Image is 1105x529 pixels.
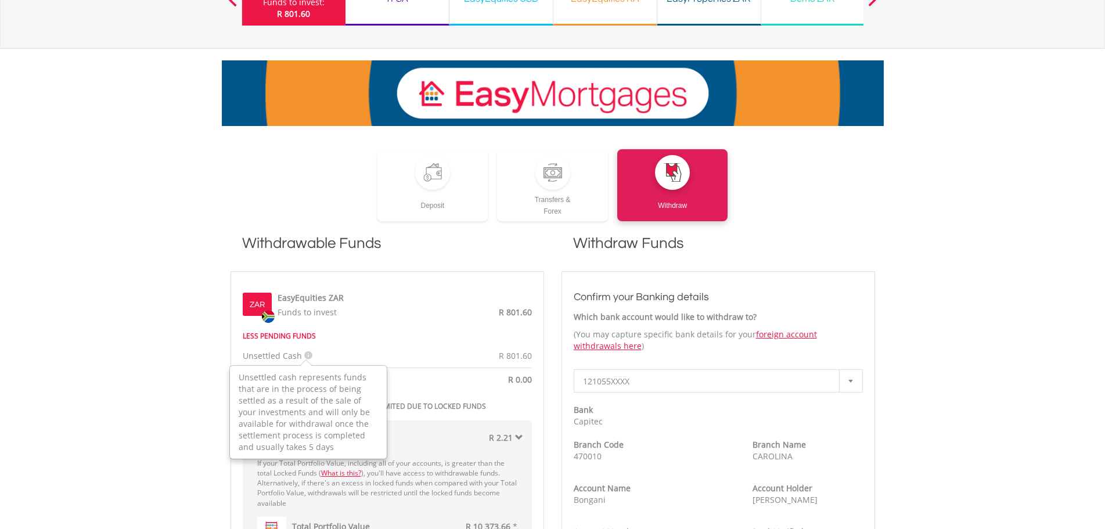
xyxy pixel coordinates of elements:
strong: Branch Name [753,439,806,450]
a: Deposit [377,149,488,221]
span: Bongani [574,494,606,505]
h3: Confirm your Banking details [574,289,863,305]
a: Withdraw [617,149,728,221]
label: ZAR [250,299,265,311]
p: If your Total Portfolio Value, including all of your accounts, is greater than the total Locked F... [257,458,517,508]
span: CAROLINA [753,451,793,462]
h1: Withdrawable Funds [231,233,544,265]
span: R 801.60 [499,350,532,361]
span: R 801.60 [277,8,310,19]
div: Transfers & Forex [497,190,608,217]
div: Unsettled cash represents funds that are in the process of being settled as a result of the sale ... [231,366,386,458]
span: Unsettled Cash [243,350,302,361]
span: 121055XXXX [583,370,836,393]
strong: Bank [574,404,593,415]
strong: Account Name [574,483,631,494]
a: Transfers &Forex [497,149,608,221]
strong: Which bank account would like to withdraw to? [574,311,757,322]
span: 470010 [574,451,602,462]
strong: LESS PENDING FUNDS [243,331,316,341]
h1: Withdraw Funds [562,233,875,265]
span: Funds to invest [278,307,337,318]
img: zar.png [262,310,275,323]
label: EasyEquities ZAR [278,292,344,304]
a: foreign account withdrawals here [574,329,817,351]
span: R 801.60 [499,307,532,318]
span: R 0.00 [508,374,532,385]
a: What is this? [321,468,361,478]
div: Deposit [377,190,488,211]
p: (You may capture specific bank details for your ) [574,329,863,352]
div: Withdraw [617,190,728,211]
span: R 2.21 [489,432,513,443]
span: [PERSON_NAME] [753,494,818,505]
strong: Branch Code [574,439,624,450]
strong: Account Holder [753,483,812,494]
img: EasyMortage Promotion Banner [222,60,884,126]
span: Capitec [574,416,603,427]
